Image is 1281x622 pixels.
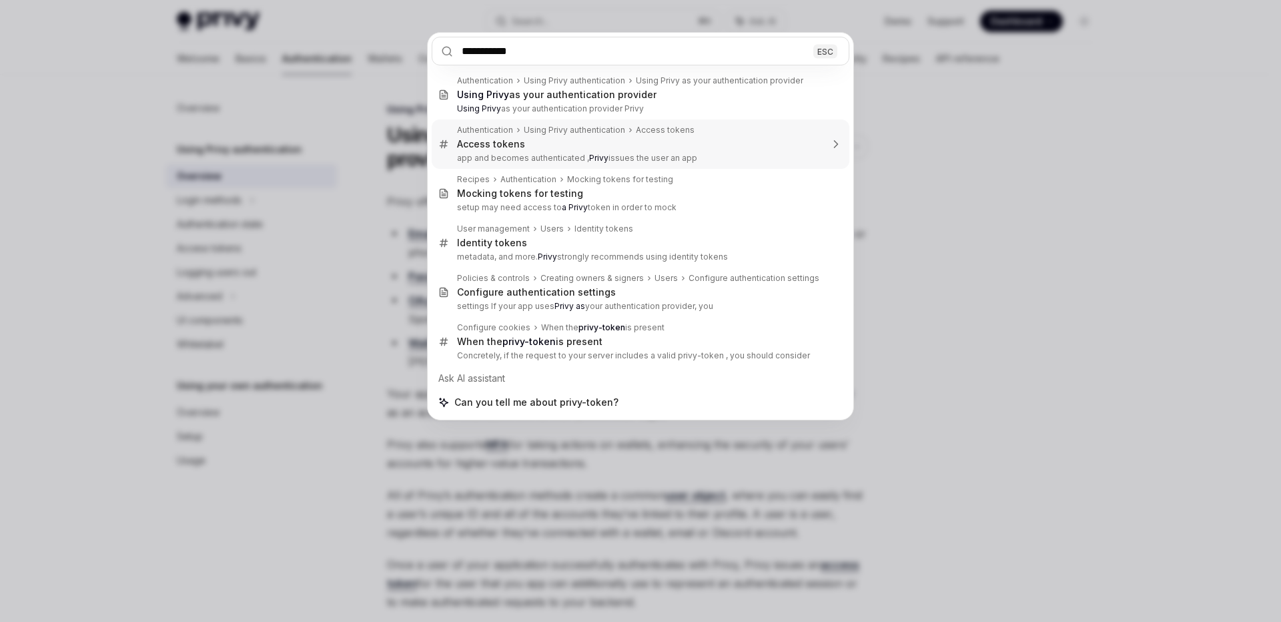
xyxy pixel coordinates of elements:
div: Authentication [457,125,513,135]
div: Using Privy authentication [524,125,625,135]
b: a Privy [562,202,588,212]
b: Privy as [554,301,585,311]
div: Authentication [500,174,556,185]
div: Creating owners & signers [540,273,644,284]
p: setup may need access to token in order to mock [457,202,821,213]
div: Mocking tokens for testing [567,174,673,185]
div: as your authentication provider [457,89,657,101]
div: Users [655,273,678,284]
b: Using Privy [457,89,509,100]
div: Using Privy authentication [524,75,625,86]
div: Access tokens [457,138,525,150]
div: Authentication [457,75,513,86]
div: Access tokens [636,125,695,135]
div: When the is present [457,336,602,348]
div: Users [540,224,564,234]
div: Ask AI assistant [432,366,849,390]
b: Privy [538,252,557,262]
span: Can you tell me about privy-token? [454,396,618,409]
p: Concretely, if the request to your server includes a valid privy-token , you should consider [457,350,821,361]
div: Mocking tokens for testing [457,188,583,200]
div: When the is present [541,322,665,333]
div: User management [457,224,530,234]
div: Identity tokens [457,237,527,249]
div: Recipes [457,174,490,185]
b: privy-token [578,322,625,332]
b: Privy [589,153,608,163]
div: Using Privy as your authentication provider [636,75,803,86]
b: Using Privy [457,103,501,113]
div: Configure authentication settings [689,273,819,284]
div: Configure authentication settings [457,286,616,298]
p: app and becomes authenticated , issues the user an app [457,153,821,164]
div: Policies & controls [457,273,530,284]
p: as your authentication provider Privy [457,103,821,114]
b: privy-token [502,336,556,347]
p: settings If your app uses your authentication provider, you [457,301,821,312]
p: metadata, and more. strongly recommends using identity tokens [457,252,821,262]
div: Identity tokens [574,224,633,234]
div: ESC [813,44,837,58]
div: Configure cookies [457,322,530,333]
